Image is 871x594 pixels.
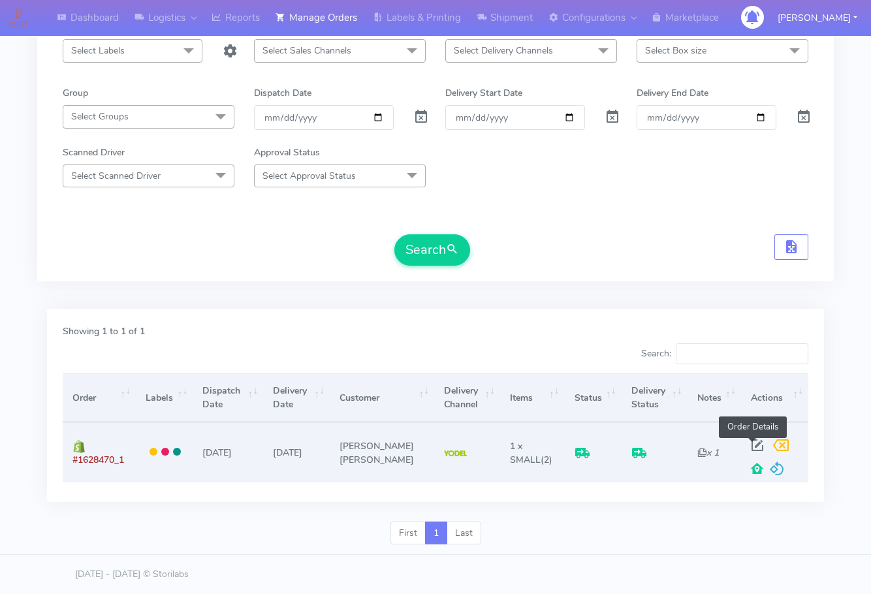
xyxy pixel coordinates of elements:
span: (2) [510,440,552,466]
button: Search [394,234,470,266]
th: Dispatch Date: activate to sort column ascending [193,373,263,422]
i: x 1 [697,446,719,459]
th: Delivery Status: activate to sort column ascending [622,373,688,422]
label: Delivery Start Date [445,86,522,100]
input: Search: [676,343,808,364]
label: Showing 1 to 1 of 1 [63,324,145,338]
th: Customer: activate to sort column ascending [330,373,434,422]
span: Select Scanned Driver [71,170,161,182]
th: Order: activate to sort column ascending [63,373,136,422]
td: [DATE] [193,422,263,482]
span: #1628470_1 [72,454,124,466]
td: [PERSON_NAME] [PERSON_NAME] [330,422,434,482]
th: Status: activate to sort column ascending [564,373,621,422]
th: Delivery Date: activate to sort column ascending [263,373,330,422]
label: Approval Status [254,146,320,159]
th: Labels: activate to sort column ascending [136,373,193,422]
span: Select Delivery Channels [454,44,553,57]
button: [PERSON_NAME] [768,5,867,31]
label: Dispatch Date [254,86,311,100]
label: Group [63,86,88,100]
th: Items: activate to sort column ascending [500,373,564,422]
label: Delivery End Date [637,86,708,100]
span: Select Sales Channels [262,44,351,57]
img: Yodel [444,450,467,457]
span: Select Labels [71,44,125,57]
span: 1 x SMALL [510,440,541,466]
span: Select Approval Status [262,170,356,182]
label: Search: [641,343,808,364]
a: 1 [425,522,447,545]
span: Select Groups [71,110,129,123]
img: shopify.png [72,440,86,453]
th: Actions: activate to sort column ascending [741,373,808,422]
label: Scanned Driver [63,146,125,159]
th: Notes: activate to sort column ascending [687,373,740,422]
td: [DATE] [263,422,330,482]
span: Select Box size [645,44,706,57]
th: Delivery Channel: activate to sort column ascending [434,373,500,422]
